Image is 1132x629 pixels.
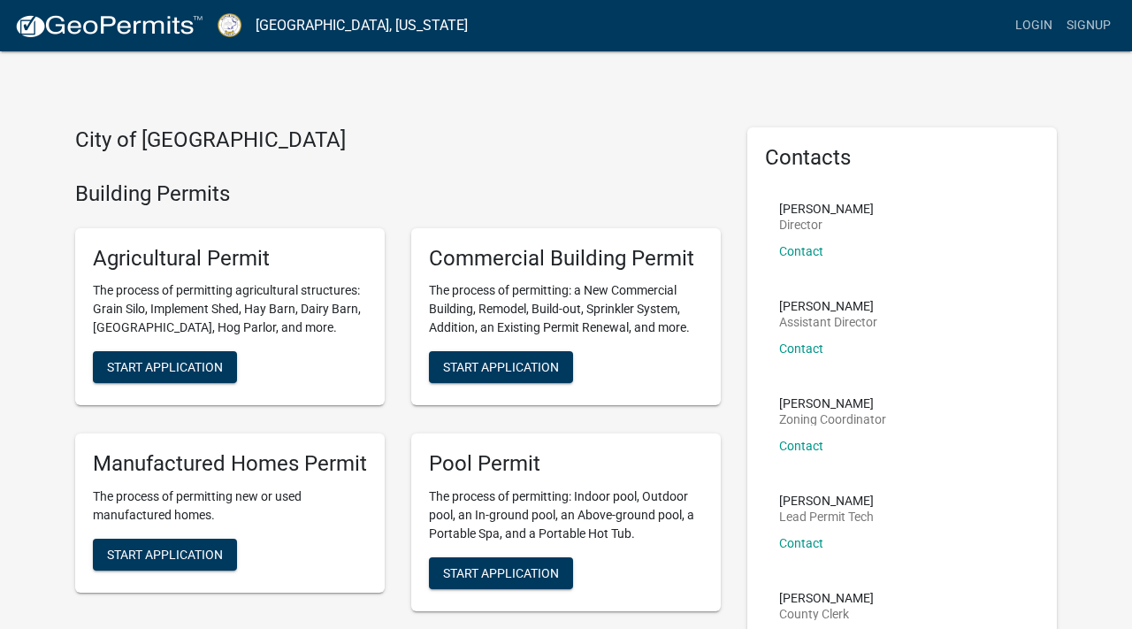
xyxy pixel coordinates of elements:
h4: City of [GEOGRAPHIC_DATA] [75,127,721,153]
h5: Pool Permit [429,451,703,477]
a: Signup [1059,9,1118,42]
a: Contact [779,244,823,258]
button: Start Application [93,539,237,571]
a: Contact [779,341,823,356]
p: Director [779,219,874,231]
h4: Building Permits [75,181,721,207]
p: [PERSON_NAME] [779,495,874,507]
span: Start Application [443,360,559,374]
a: Contact [779,439,823,453]
span: Start Application [107,548,223,562]
button: Start Application [93,351,237,383]
span: Start Application [443,566,559,580]
p: Lead Permit Tech [779,510,874,523]
button: Start Application [429,351,573,383]
p: County Clerk [779,608,874,620]
p: Assistant Director [779,316,877,328]
p: [PERSON_NAME] [779,397,886,410]
a: [GEOGRAPHIC_DATA], [US_STATE] [256,11,468,41]
p: The process of permitting: a New Commercial Building, Remodel, Build-out, Sprinkler System, Addit... [429,281,703,337]
button: Start Application [429,557,573,589]
a: Login [1008,9,1059,42]
p: The process of permitting: Indoor pool, Outdoor pool, an In-ground pool, an Above-ground pool, a ... [429,487,703,543]
p: The process of permitting new or used manufactured homes. [93,487,367,525]
img: Putnam County, Georgia [218,13,241,37]
h5: Contacts [765,145,1039,171]
p: [PERSON_NAME] [779,300,877,312]
p: Zoning Coordinator [779,413,886,426]
p: [PERSON_NAME] [779,592,874,604]
a: Contact [779,536,823,550]
p: [PERSON_NAME] [779,203,874,215]
h5: Manufactured Homes Permit [93,451,367,477]
h5: Agricultural Permit [93,246,367,272]
span: Start Application [107,360,223,374]
p: The process of permitting agricultural structures: Grain Silo, Implement Shed, Hay Barn, Dairy Ba... [93,281,367,337]
h5: Commercial Building Permit [429,246,703,272]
